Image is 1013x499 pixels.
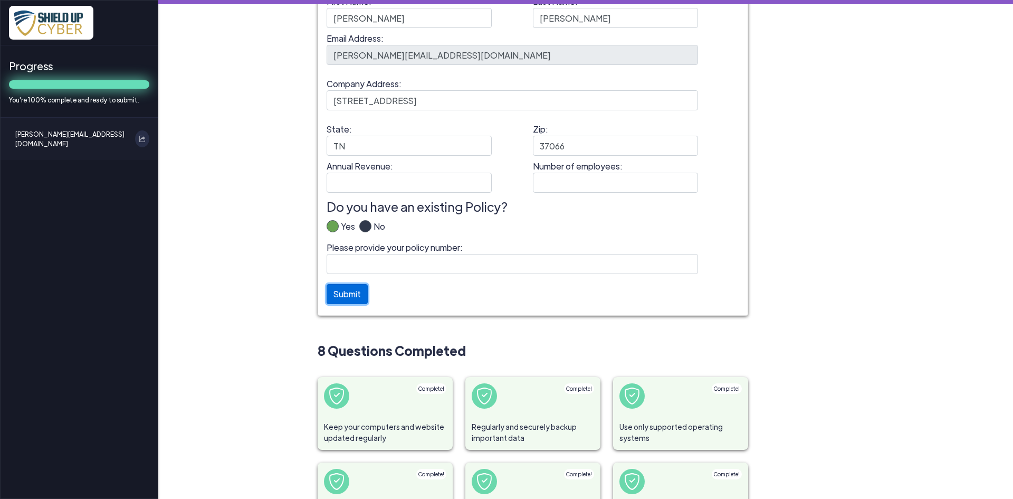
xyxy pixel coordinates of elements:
[327,8,492,28] input: First Name:
[613,415,748,450] span: Use only supported operating systems
[327,173,492,193] input: Annual Revenue:
[327,32,698,65] label: Email Address:
[327,45,698,65] input: Email Address:
[327,254,698,274] input: Please provide your policy number:
[533,173,698,193] input: Number of employees:
[714,471,740,477] span: Complete!
[624,388,641,404] img: shield-check-white.svg
[9,6,93,40] img: x7pemu0IxLxkcbZJZdzx2HwkaHwO9aaLS0XkQIJL.png
[318,341,748,360] span: 8 Questions Completed
[476,388,493,404] img: shield-check-white.svg
[418,385,444,392] span: Complete!
[714,385,740,392] span: Complete!
[533,8,698,28] input: Last Name:
[327,90,698,110] input: Company Address:
[9,95,149,105] span: You're 100% complete and ready to submit.
[533,136,698,156] input: Zip:
[465,415,600,450] span: Regularly and securely backup important data
[371,220,385,241] label: No
[837,385,1013,499] iframe: Chat Widget
[135,130,149,147] button: Log out
[327,123,492,156] label: State:
[9,58,149,74] span: Progress
[476,473,493,490] img: shield-check-white.svg
[327,241,698,274] label: Please provide your policy number:
[327,160,492,193] label: Annual Revenue:
[328,473,345,490] img: shield-check-white.svg
[327,197,739,216] legend: Do you have an existing Policy?
[318,415,453,450] span: Keep your computers and website updated regularly
[566,471,592,477] span: Complete!
[566,385,592,392] span: Complete!
[328,388,345,404] img: shield-check-white.svg
[339,220,355,241] label: Yes
[624,473,641,490] img: shield-check-white.svg
[15,130,129,147] span: [PERSON_NAME][EMAIL_ADDRESS][DOMAIN_NAME]
[327,136,492,156] input: State:
[418,471,444,477] span: Complete!
[327,78,698,110] label: Company Address:
[533,123,698,156] label: Zip:
[327,284,368,304] button: Submit
[139,136,145,142] img: exit.svg
[533,160,698,193] label: Number of employees:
